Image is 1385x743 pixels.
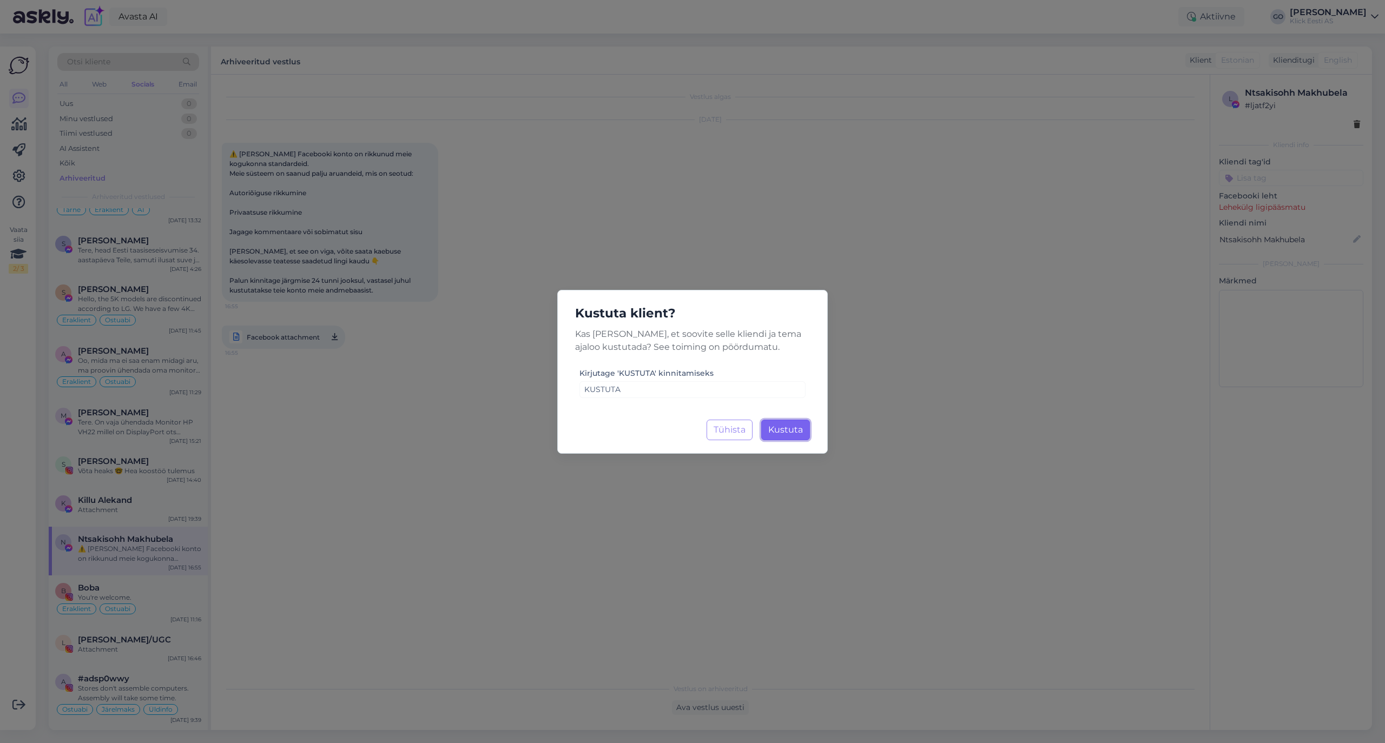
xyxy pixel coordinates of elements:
[566,303,819,323] h5: Kustuta klient?
[761,420,810,440] button: Kustuta
[566,328,819,354] p: Kas [PERSON_NAME], et soovite selle kliendi ja tema ajaloo kustutada? See toiming on pöördumatu.
[707,420,753,440] button: Tühista
[768,424,803,435] span: Kustuta
[579,368,714,379] label: Kirjutage 'KUSTUTA' kinnitamiseks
